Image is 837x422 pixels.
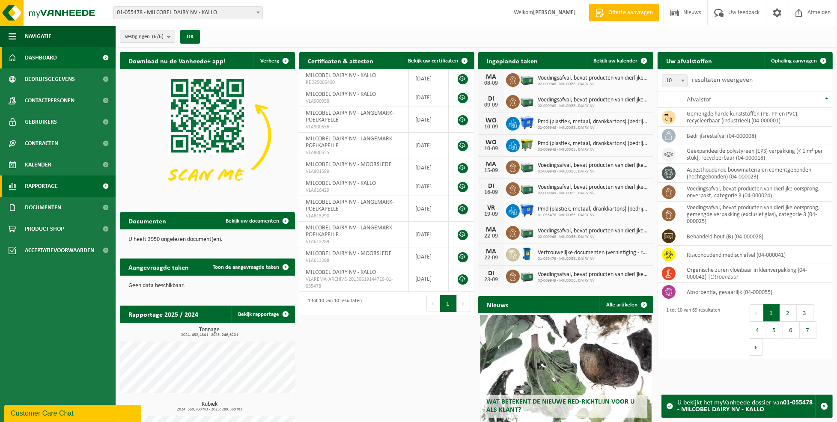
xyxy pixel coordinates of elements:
[219,212,294,229] a: Bekijk uw documenten
[306,149,402,156] span: VLA900555
[763,304,780,321] button: 1
[677,395,816,417] div: U bekijkt het myVanheede dossier van
[538,213,649,218] span: 01-055478 - MILCOBEL DAIRY NV
[538,104,649,109] span: 02-009949 - MILCOBEL DAIRY NV
[483,255,500,261] div: 22-09
[480,315,652,422] a: Wat betekent de nieuwe RED-richtlijn voor u als klant?
[4,403,143,422] iframe: chat widget
[680,202,833,227] td: voedingsafval, bevat producten van dierlijke oorsprong, gemengde verpakking (exclusief glas), cat...
[538,206,649,213] span: Pmd (plastiek, metaal, drankkartons) (bedrijven)
[231,306,294,323] a: Bekijk rapportage
[260,58,279,64] span: Verberg
[520,159,534,174] img: PB-LB-0680-HPE-GN-01
[306,136,394,149] span: MILCOBEL DAIRY NV - LANGEMARK-POELKAPELLE
[483,183,500,190] div: DI
[677,399,813,413] strong: 01-055478 - MILCOBEL DAIRY NV - KALLO
[306,257,402,264] span: VLA613288
[483,146,500,152] div: 10-09
[409,133,449,158] td: [DATE]
[25,47,57,68] span: Dashboard
[538,250,649,256] span: Vertrouwelijke documenten (vernietiging - recyclage)
[520,247,534,261] img: WB-0240-HPE-BE-09
[409,196,449,222] td: [DATE]
[483,190,500,196] div: 16-09
[306,79,402,86] span: RED25005400
[680,283,833,301] td: absorbentia, gevaarlijk (04-000055)
[538,162,649,169] span: Voedingsafval, bevat producten van dierlijke oorsprong, gemengde verpakking (exc...
[128,283,286,289] p: Geen data beschikbaar.
[120,212,175,229] h2: Documenten
[409,69,449,88] td: [DATE]
[750,339,763,356] button: Next
[113,7,262,19] span: 01-055478 - MILCOBEL DAIRY NV - KALLO
[483,102,500,108] div: 09-09
[587,52,652,69] a: Bekijk uw kalender
[520,116,534,130] img: WB-1100-HPE-BE-01
[766,321,783,339] button: 5
[124,333,295,337] span: 2024: 432,484 t - 2025: 246,620 t
[520,203,534,217] img: WB-1100-HPE-BE-01
[124,407,295,412] span: 2024: 560,760 m3 - 2025: 289,560 m3
[662,303,720,357] div: 1 tot 10 van 69 resultaten
[692,77,753,83] label: resultaten weergeven
[771,58,817,64] span: Ophaling aanvragen
[687,96,711,103] span: Afvalstof
[483,233,500,239] div: 22-09
[306,110,394,123] span: MILCOBEL DAIRY NV - LANGEMARK-POELKAPELLE
[299,52,382,69] h2: Certificaten & attesten
[538,256,649,262] span: 01-055478 - MILCOBEL DAIRY NV
[306,161,392,168] span: MILCOBEL DAIRY NV - MOORSLEDE
[306,238,402,245] span: VLA613289
[25,68,75,90] span: Bedrijfsgegevens
[520,225,534,239] img: PB-LB-0680-HPE-GN-01
[180,30,200,44] button: OK
[662,74,688,87] span: 10
[680,264,833,283] td: organische zuren vloeibaar in kleinverpakking (04-000042) |
[409,107,449,133] td: [DATE]
[478,296,517,313] h2: Nieuws
[25,133,58,154] span: Contracten
[680,145,833,164] td: geëxpandeerde polystyreen (EPS) verpakking (< 1 m² per stuk), recycleerbaar (04-000018)
[599,296,652,313] a: Alle artikelen
[113,6,263,19] span: 01-055478 - MILCOBEL DAIRY NV - KALLO
[25,26,51,47] span: Navigatie
[306,269,376,276] span: MILCOBEL DAIRY NV - KALLO
[125,30,164,43] span: Vestigingen
[658,52,721,69] h2: Uw afvalstoffen
[306,98,402,105] span: VLA900958
[25,111,57,133] span: Gebruikers
[120,52,234,69] h2: Download nu de Vanheede+ app!
[538,97,649,104] span: Voedingsafval, bevat producten van dierlijke oorsprong, onverpakt, categorie 3
[520,94,534,108] img: PB-LB-0680-HPE-GN-01
[680,108,833,127] td: gemengde harde kunststoffen (PE, PP en PVC), recycleerbaar (industrieel) (04-000001)
[750,321,766,339] button: 4
[483,117,500,124] div: WO
[206,259,294,276] a: Toon de aangevraagde taken
[538,75,649,82] span: Voedingsafval, bevat producten van dierlijke oorsprong, gemengde verpakking (exc...
[538,82,649,87] span: 02-009948 - MILCOBEL DAIRY NV
[483,161,500,168] div: MA
[606,9,655,17] span: Offerte aanvragen
[483,226,500,233] div: MA
[306,276,402,290] span: VLAREMA-ARCHIVE-20130619144719-01-055478
[306,225,394,238] span: MILCOBEL DAIRY NV - LANGEMARK-POELKAPELLE
[478,52,546,69] h2: Ingeplande taken
[710,274,739,280] i: Citroenzuur
[780,304,797,321] button: 2
[25,175,58,197] span: Rapportage
[120,30,175,43] button: Vestigingen(6/6)
[662,75,687,87] span: 10
[483,168,500,174] div: 15-09
[402,52,474,69] a: Bekijk uw certificaten
[409,247,449,266] td: [DATE]
[520,268,534,283] img: PB-LB-0680-HPE-GN-01
[538,140,649,147] span: Pmd (plastiek, metaal, drankkartons) (bedrijven)
[440,295,457,312] button: 1
[306,199,394,212] span: MILCOBEL DAIRY NV - LANGEMARK-POELKAPELLE
[783,321,800,339] button: 6
[483,211,500,217] div: 19-09
[538,235,649,240] span: 02-009948 - MILCOBEL DAIRY NV
[589,4,659,21] a: Offerte aanvragen
[306,180,376,187] span: MILCOBEL DAIRY NV - KALLO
